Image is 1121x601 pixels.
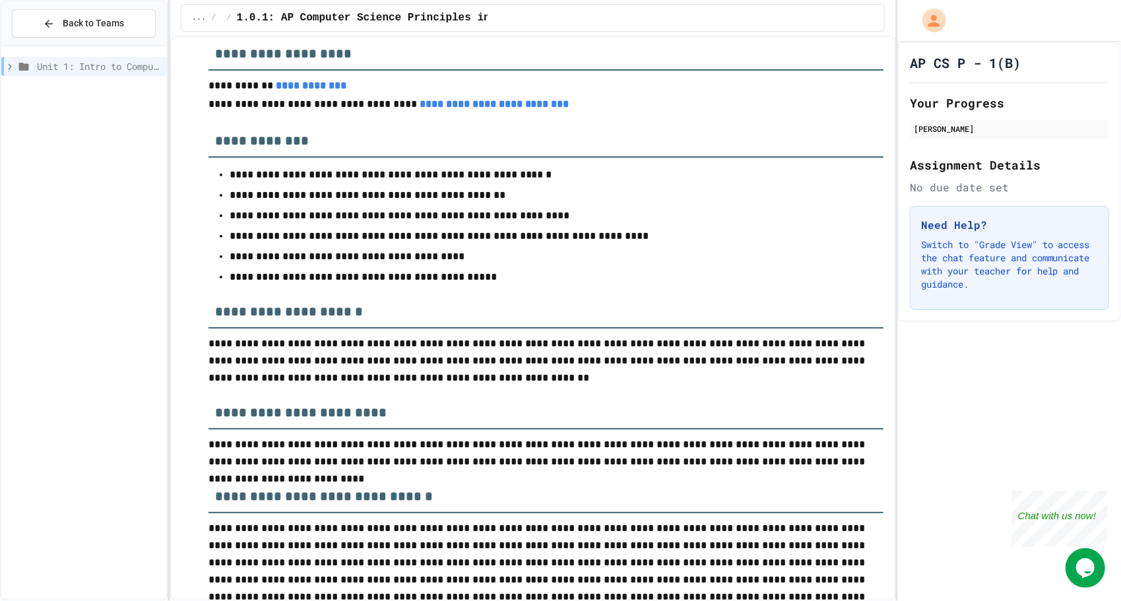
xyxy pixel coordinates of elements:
[226,13,231,23] span: /
[192,13,207,23] span: ...
[237,10,636,26] span: 1.0.1: AP Computer Science Principles in Python Course Syllabus
[909,5,949,36] div: My Account
[211,13,216,23] span: /
[63,16,124,30] span: Back to Teams
[910,94,1109,112] h2: Your Progress
[910,179,1109,195] div: No due date set
[37,59,161,73] span: Unit 1: Intro to Computer Science
[910,156,1109,174] h2: Assignment Details
[910,53,1021,72] h1: AP CS P - 1(B)
[1066,548,1108,588] iframe: chat widget
[1011,491,1108,547] iframe: chat widget
[921,238,1098,291] p: Switch to "Grade View" to access the chat feature and communicate with your teacher for help and ...
[914,123,1105,135] div: [PERSON_NAME]
[12,9,156,38] button: Back to Teams
[921,217,1098,233] h3: Need Help?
